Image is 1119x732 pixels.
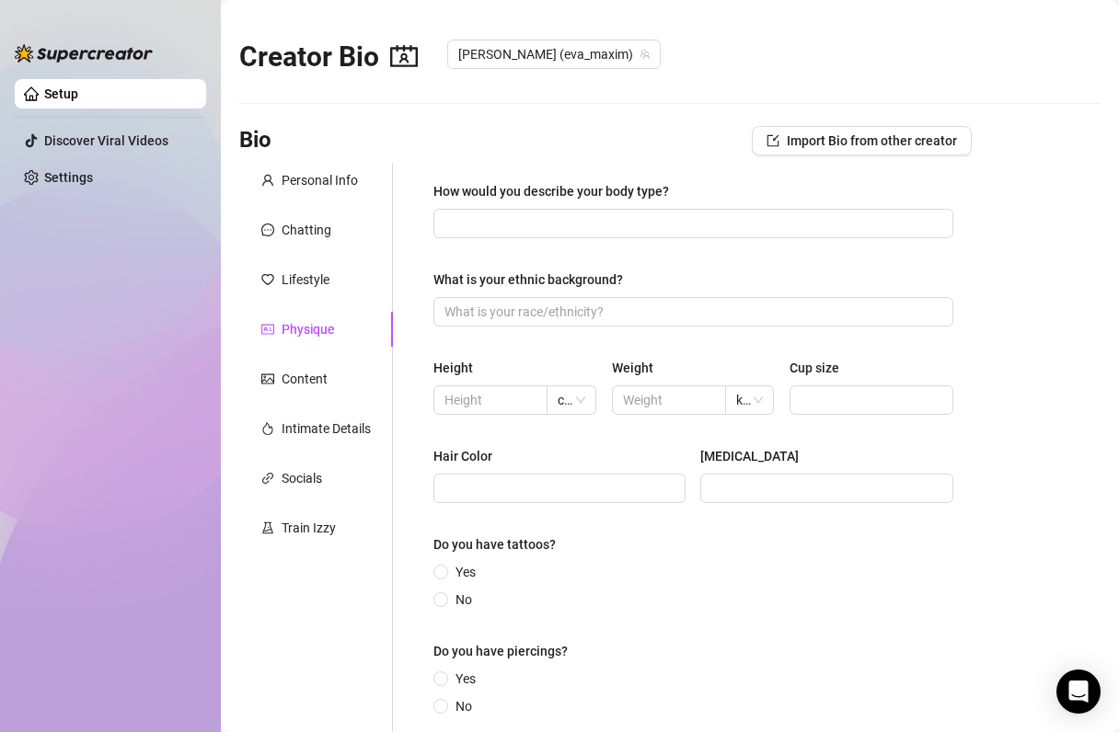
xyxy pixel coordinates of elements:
[433,446,492,466] div: Hair Color
[282,518,336,538] div: Train Izzy
[458,40,650,68] span: Eva (eva_maxim)
[752,126,972,155] button: Import Bio from other creator
[15,44,153,63] img: logo-BBDzfeDw.svg
[787,133,957,148] span: Import Bio from other creator
[640,49,651,60] span: team
[433,269,623,290] div: What is your ethnic background?
[261,372,274,385] span: picture
[448,562,483,582] span: Yes
[261,223,274,236] span: message
[390,42,418,70] span: contacts
[261,521,274,534] span: experiment
[239,40,418,74] h2: Creator Bio
[448,669,483,689] span: Yes
[282,269,329,290] div: Lifestyle
[448,696,479,716] span: No
[433,358,486,378] label: Height
[767,134,779,147] span: import
[433,181,682,201] label: How would you describe your body type?
[801,390,939,410] input: Cup size
[736,386,763,414] span: kg
[282,170,358,190] div: Personal Info
[282,418,371,439] div: Intimate Details
[433,534,556,555] div: Do you have tattoos?
[261,472,274,485] span: link
[282,220,331,240] div: Chatting
[44,133,168,148] a: Discover Viral Videos
[282,468,322,488] div: Socials
[261,323,274,336] span: idcard
[444,478,671,498] input: Hair Color
[790,358,852,378] label: Cup size
[433,641,568,661] div: Do you have piercings?
[558,386,584,414] span: cm
[612,358,666,378] label: Weight
[433,181,669,201] div: How would you describe your body type?
[44,86,78,101] a: Setup
[433,446,505,466] label: Hair Color
[700,446,799,466] div: [MEDICAL_DATA]
[44,170,93,185] a: Settings
[261,174,274,187] span: user
[448,589,479,610] span: No
[433,358,473,378] div: Height
[282,319,334,339] div: Physique
[711,478,938,498] input: Eye Color
[261,273,274,286] span: heart
[623,390,711,410] input: Weight
[433,641,581,661] label: Do you have piercings?
[444,302,939,322] input: What is your ethnic background?
[700,446,812,466] label: Eye Color
[239,126,271,155] h3: Bio
[433,269,636,290] label: What is your ethnic background?
[1056,669,1101,714] div: Open Intercom Messenger
[433,534,569,555] label: Do you have tattoos?
[444,390,533,410] input: Height
[612,358,653,378] div: Weight
[261,422,274,435] span: fire
[282,369,328,389] div: Content
[444,213,939,234] input: How would you describe your body type?
[790,358,839,378] div: Cup size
